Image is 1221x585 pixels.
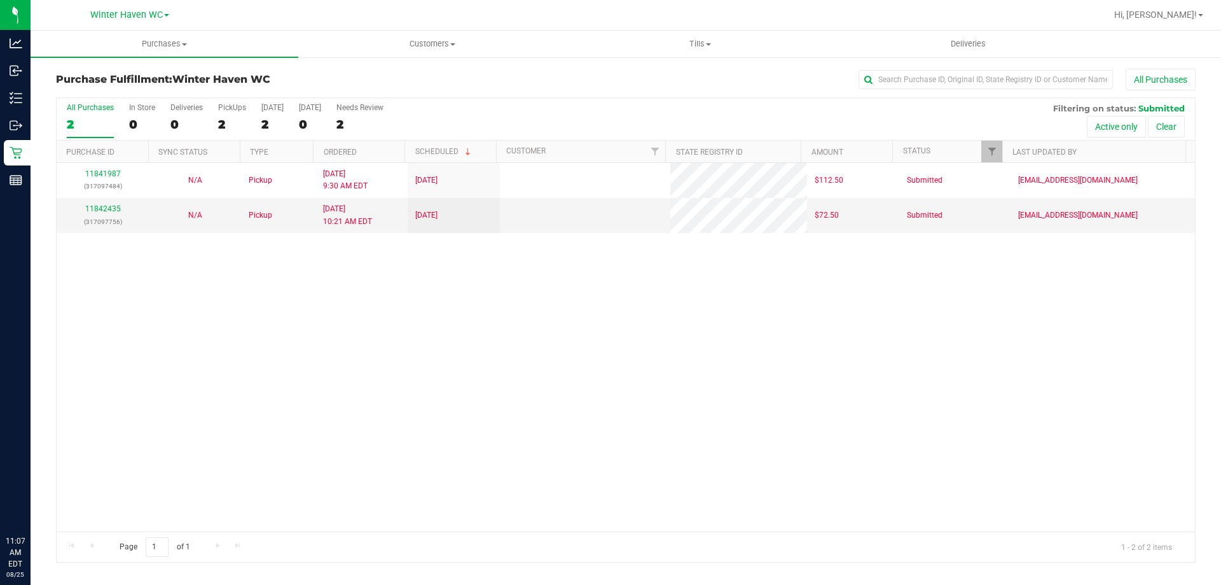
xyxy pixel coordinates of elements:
[56,74,436,85] h3: Purchase Fulfillment:
[31,38,298,50] span: Purchases
[1018,174,1138,187] span: [EMAIL_ADDRESS][DOMAIN_NAME]
[6,535,25,570] p: 11:07 AM EDT
[261,103,284,112] div: [DATE]
[1126,69,1196,90] button: All Purchases
[336,117,383,132] div: 2
[1012,148,1077,157] a: Last Updated By
[64,180,141,192] p: (317097484)
[218,117,246,132] div: 2
[415,147,473,156] a: Scheduled
[299,103,321,112] div: [DATE]
[10,37,22,50] inline-svg: Analytics
[1111,537,1182,556] span: 1 - 2 of 2 items
[323,168,368,192] span: [DATE] 9:30 AM EDT
[10,174,22,187] inline-svg: Reports
[676,148,743,157] a: State Registry ID
[66,148,114,157] a: Purchase ID
[1114,10,1197,20] span: Hi, [PERSON_NAME]!
[85,169,121,178] a: 11841987
[981,141,1002,162] a: Filter
[859,70,1113,89] input: Search Purchase ID, Original ID, State Registry ID or Customer Name...
[1138,103,1185,113] span: Submitted
[188,176,202,185] span: Not Applicable
[67,103,114,112] div: All Purchases
[415,209,438,222] span: [DATE]
[506,146,546,155] a: Customer
[323,203,372,227] span: [DATE] 10:21 AM EDT
[129,117,155,132] div: 0
[1148,116,1185,137] button: Clear
[934,38,1003,50] span: Deliveries
[324,148,357,157] a: Ordered
[834,31,1102,57] a: Deliveries
[31,31,298,57] a: Purchases
[299,38,565,50] span: Customers
[10,92,22,104] inline-svg: Inventory
[109,537,200,557] span: Page of 1
[6,570,25,579] p: 08/25
[67,117,114,132] div: 2
[129,103,155,112] div: In Store
[566,31,834,57] a: Tills
[903,146,930,155] a: Status
[1018,209,1138,222] span: [EMAIL_ADDRESS][DOMAIN_NAME]
[170,117,203,132] div: 0
[85,204,121,213] a: 11842435
[250,148,268,157] a: Type
[90,10,163,20] span: Winter Haven WC
[249,174,272,187] span: Pickup
[146,537,169,557] input: 1
[64,216,141,228] p: (317097756)
[10,146,22,159] inline-svg: Retail
[644,141,665,162] a: Filter
[907,174,942,187] span: Submitted
[261,117,284,132] div: 2
[907,209,942,222] span: Submitted
[10,64,22,77] inline-svg: Inbound
[188,174,202,187] button: N/A
[10,119,22,132] inline-svg: Outbound
[13,483,51,521] iframe: Resource center
[218,103,246,112] div: PickUps
[158,148,207,157] a: Sync Status
[815,209,839,222] span: $72.50
[188,211,202,220] span: Not Applicable
[1087,116,1146,137] button: Active only
[811,148,843,157] a: Amount
[172,73,270,85] span: Winter Haven WC
[298,31,566,57] a: Customers
[815,174,843,187] span: $112.50
[336,103,383,112] div: Needs Review
[170,103,203,112] div: Deliveries
[299,117,321,132] div: 0
[567,38,833,50] span: Tills
[188,209,202,222] button: N/A
[415,174,438,187] span: [DATE]
[1053,103,1136,113] span: Filtering on status:
[249,209,272,222] span: Pickup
